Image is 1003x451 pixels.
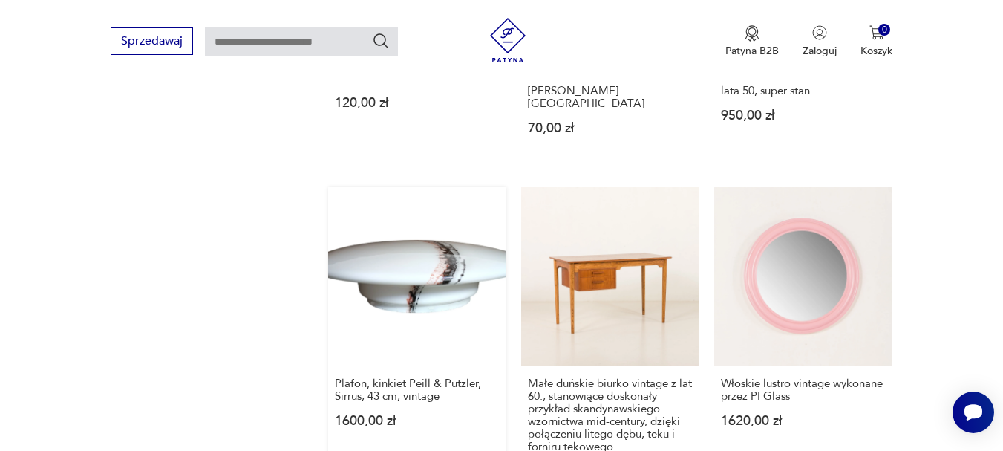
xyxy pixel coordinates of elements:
[486,18,530,62] img: Patyna - sklep z meblami i dekoracjami vintage
[528,72,693,110] h3: Patera porcelanowa [PERSON_NAME] [GEOGRAPHIC_DATA]
[335,415,500,427] p: 1600,00 zł
[803,25,837,58] button: Zaloguj
[860,25,892,58] button: 0Koszyk
[335,97,500,109] p: 120,00 zł
[725,25,779,58] button: Patyna B2B
[812,25,827,40] img: Ikonka użytkownika
[745,25,759,42] img: Ikona medalu
[372,32,390,50] button: Szukaj
[721,377,886,403] h3: Włoskie lustro vintage wykonane przez PI Glass
[721,72,886,97] h3: Lustro Rockabilly asymetryczne, lata 50, super stan
[878,24,891,36] div: 0
[335,377,500,403] h3: Plafon, kinkiet Peill & Putzler, Sirrus, 43 cm, vintage
[111,27,193,55] button: Sprzedawaj
[721,109,886,122] p: 950,00 zł
[953,392,994,433] iframe: Smartsupp widget button
[860,44,892,58] p: Koszyk
[803,44,837,58] p: Zaloguj
[721,415,886,427] p: 1620,00 zł
[869,25,884,40] img: Ikona koszyka
[725,25,779,58] a: Ikona medaluPatyna B2B
[725,44,779,58] p: Patyna B2B
[528,122,693,134] p: 70,00 zł
[111,37,193,48] a: Sprzedawaj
